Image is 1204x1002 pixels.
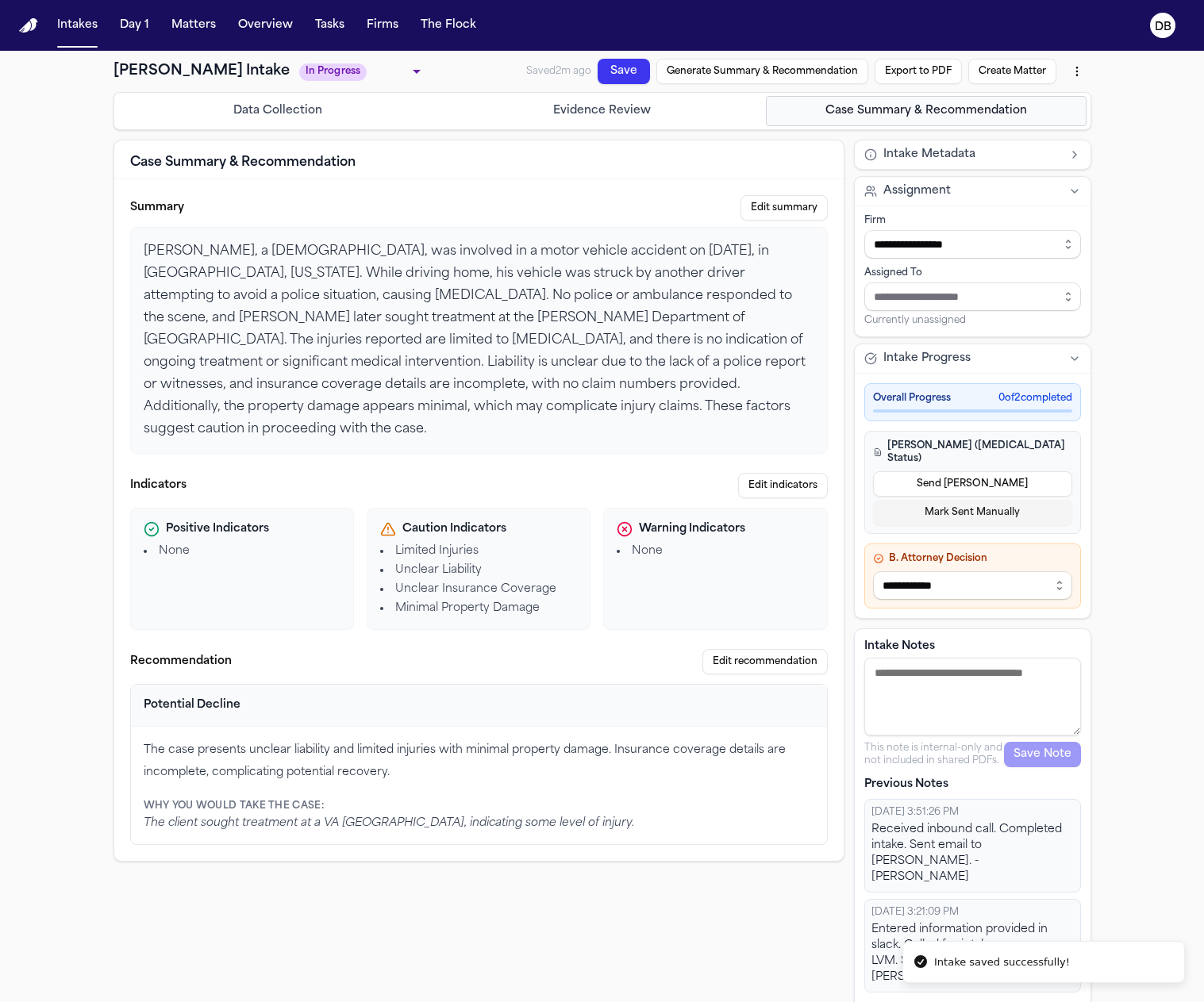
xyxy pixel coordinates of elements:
img: Finch Logo [19,18,38,33]
section: Recommendation [130,649,828,845]
span: Currently unassigned [864,314,966,327]
button: Matters [165,11,222,40]
input: Assign to staff member [864,282,1081,311]
div: The case presents unclear liability and limited injuries with minimal property damage. Insurance ... [144,739,814,784]
p: Previous Notes [864,777,1081,793]
label: Intake Notes [864,639,1081,655]
li: None [617,543,814,559]
section: Case summary [130,195,828,454]
span: Assignment [883,183,951,199]
button: Edit summary [740,195,828,221]
button: Go to Case Summary & Recommendation step [766,96,1087,126]
div: [PERSON_NAME], a [DEMOGRAPHIC_DATA], was involved in a motor vehicle accident on [DATE], in [GEOG... [130,227,828,454]
textarea: Intake notes [864,658,1081,735]
button: Firms [360,11,405,40]
span: Positive Indicators [166,521,269,537]
button: Go to Evidence Review step [441,96,763,126]
button: Send [PERSON_NAME] [873,471,1072,497]
nav: Intake steps [117,96,1087,126]
button: Edit recommendation [702,649,828,674]
button: Save [598,59,650,84]
h1: [PERSON_NAME] Intake [113,60,290,83]
span: Warning Indicators [639,521,745,537]
div: Assigned To [864,267,1081,279]
button: Export to PDF [875,59,962,84]
button: Edit indicators [738,473,828,498]
span: Caution Indicators [402,521,506,537]
div: Update intake status [299,60,426,83]
button: Day 1 [113,11,156,40]
div: [DATE] 3:21:09 PM [871,906,1074,919]
button: Intake Metadata [855,140,1091,169]
li: Unclear Liability [380,562,577,578]
button: Go to Data Collection step [117,96,439,126]
li: Minimal Property Damage [380,601,577,616]
button: Assignment [855,177,1091,205]
h4: [PERSON_NAME] ([MEDICAL_DATA] Status) [873,440,1072,465]
div: The client sought treatment at a VA [GEOGRAPHIC_DATA], indicating some level of injury. [144,816,814,831]
label: Recommendation [130,654,232,670]
button: Generate Summary & Recommendation [656,59,868,84]
button: Tasks [309,11,351,40]
span: 0 of 2 completed [998,392,1072,405]
div: Why you would take the case: [144,800,814,812]
p: This note is internal-only and not included in shared PDFs. [864,742,1004,767]
button: Overview [232,11,299,40]
div: Intake saved successfully! [934,954,1070,970]
span: Overall Progress [873,392,951,405]
div: Potential Decline [144,697,240,713]
a: Home [19,18,38,33]
button: Intake Progress [855,344,1091,373]
input: Select firm [864,230,1081,259]
button: Mark Sent Manually [873,500,1072,525]
h2: Case Summary & Recommendation [130,153,356,172]
button: More actions [1063,57,1091,86]
li: Unclear Insurance Coverage [380,582,577,597]
label: Summary [130,200,184,216]
span: In Progress [299,63,367,81]
div: Received inbound call. Completed intake. Sent email to [PERSON_NAME]. -[PERSON_NAME] [871,822,1074,885]
button: Create Matter [968,59,1056,84]
section: Indicators [130,473,828,630]
li: None [144,543,340,559]
button: Intakes [51,11,104,40]
span: Intake Progress [883,351,971,367]
span: Intake Metadata [883,147,975,163]
li: Limited Injuries [380,543,577,559]
div: Entered information provided in slack. Called for intake no answer. LVM. Sent text message. - [PE... [871,922,1074,985]
div: [DATE] 3:51:26 PM [871,806,1074,819]
span: Saved 2m ago [526,67,591,76]
h4: B. Attorney Decision [873,552,1072,565]
div: Firm [864,214,1081,227]
button: The Flock [414,11,483,40]
label: Indicators [130,478,187,493]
